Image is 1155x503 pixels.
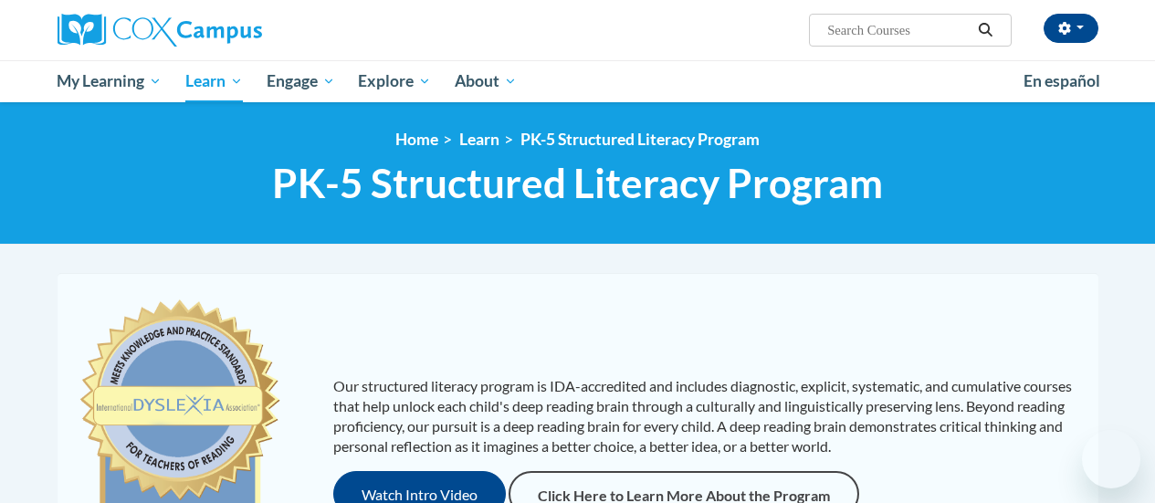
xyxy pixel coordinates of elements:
[520,130,760,149] a: PK-5 Structured Literacy Program
[272,159,883,207] span: PK-5 Structured Literacy Program
[46,60,174,102] a: My Learning
[358,70,431,92] span: Explore
[1044,14,1098,43] button: Account Settings
[459,130,499,149] a: Learn
[44,60,1112,102] div: Main menu
[185,70,243,92] span: Learn
[971,19,999,41] button: Search
[267,70,335,92] span: Engage
[58,14,262,47] img: Cox Campus
[333,376,1080,456] p: Our structured literacy program is IDA-accredited and includes diagnostic, explicit, systematic, ...
[1082,430,1140,488] iframe: Button to launch messaging window
[255,60,347,102] a: Engage
[58,14,386,47] a: Cox Campus
[395,130,438,149] a: Home
[57,70,162,92] span: My Learning
[455,70,517,92] span: About
[1024,71,1100,90] span: En español
[173,60,255,102] a: Learn
[825,19,971,41] input: Search Courses
[443,60,529,102] a: About
[1012,62,1112,100] a: En español
[346,60,443,102] a: Explore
